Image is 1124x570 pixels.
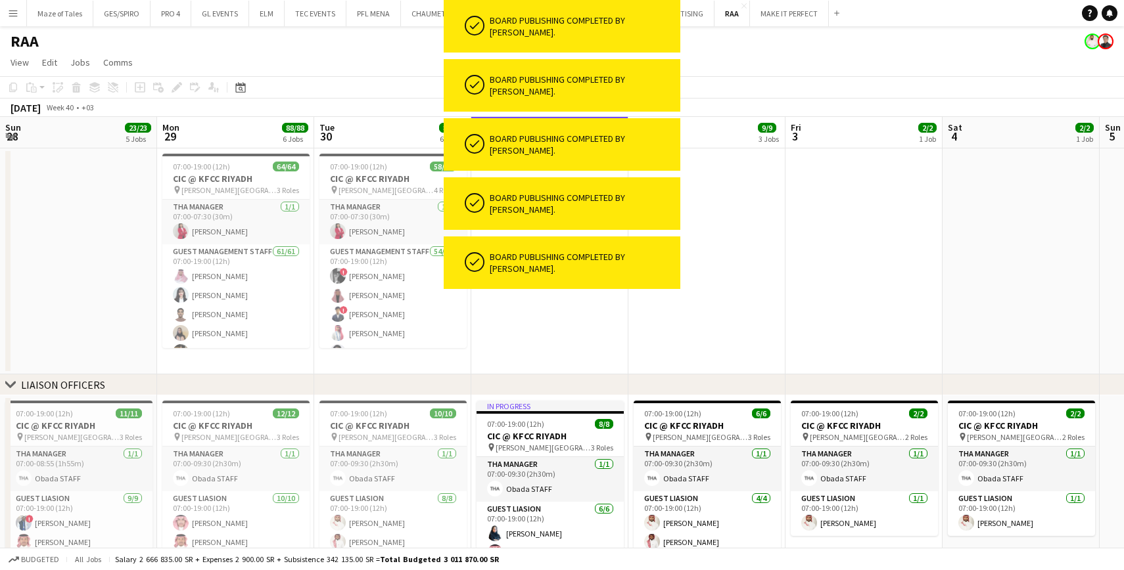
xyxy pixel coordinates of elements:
div: 3 Jobs [759,134,779,144]
app-card-role: THA Manager1/107:00-09:30 (2h30m)Obada STAFF [162,447,310,491]
button: Maze of Tales [27,1,93,26]
span: Fri [791,121,801,133]
h1: RAA [11,32,39,51]
div: 6 Jobs [440,134,465,144]
span: 3 Roles [748,432,770,442]
span: 8/8 [595,419,613,429]
div: Board publishing completed by [PERSON_NAME]. [490,133,675,156]
app-job-card: 07:00-19:00 (12h)58/58CIC @ KFCC RIYADH [PERSON_NAME][GEOGRAPHIC_DATA]4 RolesTHA Manager1/107:00-... [319,154,467,348]
span: Sat [948,121,962,133]
span: 4 Roles [434,185,456,195]
div: In progress [477,401,624,411]
div: +03 [82,102,94,112]
app-job-card: 07:00-19:00 (12h)2/2CIC @ KFCC RIYADH [PERSON_NAME][GEOGRAPHIC_DATA]2 RolesTHA Manager1/107:00-09... [791,401,938,536]
span: 07:00-19:00 (12h) [801,408,858,418]
span: 3 Roles [120,432,142,442]
span: 07:00-19:00 (12h) [16,408,73,418]
span: 64/64 [273,162,299,171]
button: GES/SPIRO [93,1,151,26]
h3: CIC @ KFCC RIYADH [477,430,624,442]
span: [PERSON_NAME][GEOGRAPHIC_DATA] [181,185,277,195]
h3: CIC @ KFCC RIYADH [319,173,467,185]
div: LIAISON OFFICERS [21,378,105,391]
app-card-role: THA Manager1/107:00-09:30 (2h30m)Obada STAFF [319,447,467,491]
span: Edit [42,56,57,68]
button: TEC EVENTS [285,1,346,26]
span: Budgeted [21,555,59,564]
div: Board publishing completed by [PERSON_NAME]. [490,74,675,97]
span: Week 40 [43,102,76,112]
a: Edit [37,54,62,71]
span: 4 [946,129,962,144]
app-user-avatar: Jesus Relampagos [1098,33,1113,49]
button: PRO 4 [151,1,191,26]
span: 3 Roles [434,432,456,442]
span: 2 Roles [1062,432,1085,442]
app-card-role: THA Manager1/107:00-09:30 (2h30m)Obada STAFF [634,447,781,491]
span: Tue [319,121,335,133]
span: 88/88 [282,123,308,133]
app-card-role: THA Manager1/107:00-09:30 (2h30m)Obada STAFF [948,447,1095,491]
app-user-avatar: Obada Ghali [1085,33,1100,49]
span: All jobs [72,554,104,564]
span: 3 Roles [277,432,299,442]
app-card-role: THA Manager1/107:00-09:30 (2h30m)Obada STAFF [791,447,938,491]
span: 07:00-19:00 (12h) [644,408,701,418]
button: PFL MENA [346,1,401,26]
app-card-role: Guest Liasion1/107:00-19:00 (12h)[PERSON_NAME] [948,491,1095,536]
span: [PERSON_NAME][GEOGRAPHIC_DATA] [967,432,1062,442]
span: 2/2 [1075,123,1094,133]
span: Jobs [70,56,90,68]
span: [PERSON_NAME][GEOGRAPHIC_DATA] [339,432,434,442]
div: 1 Job [919,134,936,144]
div: [DATE] [11,101,41,114]
button: RAA [714,1,750,26]
span: [PERSON_NAME][GEOGRAPHIC_DATA] [339,185,434,195]
span: 29 [160,129,179,144]
h3: CIC @ KFCC RIYADH [162,173,310,185]
div: Board publishing completed by [PERSON_NAME]. [490,14,675,38]
span: 07:00-19:00 (12h) [958,408,1016,418]
span: 3 Roles [591,443,613,452]
a: Comms [98,54,138,71]
app-card-role: THA Manager1/107:00-07:30 (30m)[PERSON_NAME] [319,200,467,244]
span: Comms [103,56,133,68]
span: [PERSON_NAME][GEOGRAPHIC_DATA] [653,432,748,442]
span: Sun [5,121,21,133]
span: 30 [317,129,335,144]
h3: CIC @ KFCC RIYADH [634,420,781,431]
span: [PERSON_NAME][GEOGRAPHIC_DATA] [181,432,277,442]
span: View [11,56,29,68]
div: Salary 2 666 835.00 SR + Expenses 2 900.00 SR + Subsistence 342 135.00 SR = [115,554,499,564]
span: Sun [1105,121,1121,133]
span: [PERSON_NAME][GEOGRAPHIC_DATA] [810,432,905,442]
h3: CIC @ KFCC RIYADH [319,420,467,431]
app-card-role: THA Manager1/107:00-07:30 (30m)[PERSON_NAME] [162,200,310,244]
h3: CIC @ KFCC RIYADH [791,420,938,431]
app-job-card: 07:00-19:00 (12h)2/2CIC @ KFCC RIYADH [PERSON_NAME][GEOGRAPHIC_DATA]2 RolesTHA Manager1/107:00-09... [948,401,1095,536]
span: 58/58 [430,162,456,171]
span: 11/11 [116,408,142,418]
span: 07:00-19:00 (12h) [330,162,387,171]
span: 5 [1103,129,1121,144]
h3: CIC @ KFCC RIYADH [162,420,310,431]
span: [PERSON_NAME][GEOGRAPHIC_DATA] [24,432,120,442]
span: [PERSON_NAME][GEOGRAPHIC_DATA] [496,443,591,452]
span: 07:00-19:00 (12h) [330,408,387,418]
span: 12/12 [273,408,299,418]
app-card-role: THA Manager1/107:00-09:30 (2h30m)Obada STAFF [477,457,624,502]
span: 07:00-19:00 (12h) [487,419,544,429]
app-card-role: Guest Liasion1/107:00-19:00 (12h)[PERSON_NAME] [791,491,938,536]
span: ! [340,268,348,276]
span: 2/2 [909,408,927,418]
span: ! [26,515,34,523]
h3: CIC @ KFCC RIYADH [948,420,1095,431]
button: CHAUMET [401,1,457,26]
span: 07:00-19:00 (12h) [173,408,230,418]
div: 6 Jobs [283,134,308,144]
span: 23/23 [125,123,151,133]
div: 07:00-19:00 (12h)64/64CIC @ KFCC RIYADH [PERSON_NAME][GEOGRAPHIC_DATA]3 RolesTHA Manager1/107:00-... [162,154,310,348]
